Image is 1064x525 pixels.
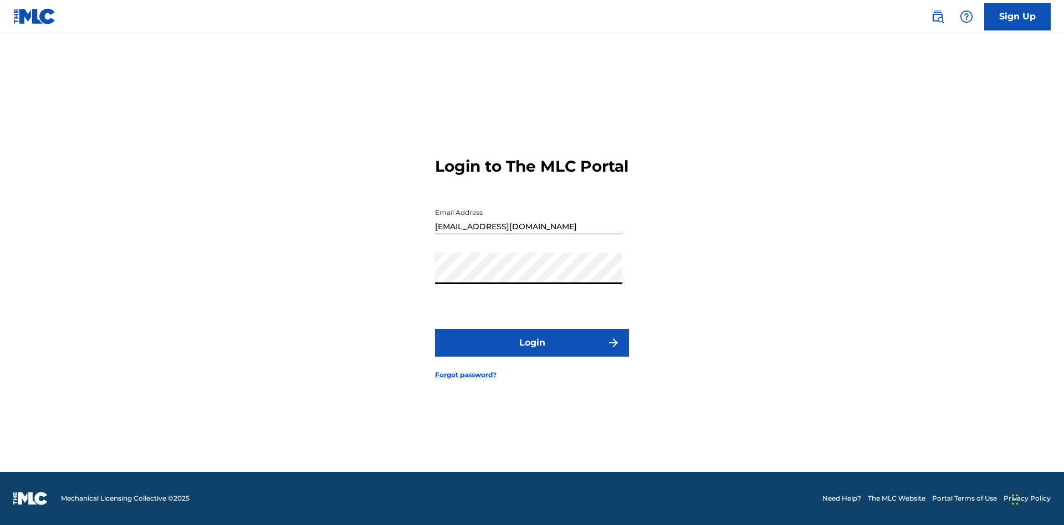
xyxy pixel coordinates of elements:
[1012,483,1019,516] div: Drag
[984,3,1051,30] a: Sign Up
[932,493,997,503] a: Portal Terms of Use
[435,370,497,380] a: Forgot password?
[1009,472,1064,525] iframe: Chat Widget
[1004,493,1051,503] a: Privacy Policy
[13,492,48,505] img: logo
[435,329,629,357] button: Login
[13,8,56,24] img: MLC Logo
[607,336,620,349] img: f7272a7cc735f4ea7f67.svg
[931,10,944,23] img: search
[960,10,973,23] img: help
[955,6,978,28] div: Help
[927,6,949,28] a: Public Search
[61,493,190,503] span: Mechanical Licensing Collective © 2025
[822,493,861,503] a: Need Help?
[435,157,628,176] h3: Login to The MLC Portal
[868,493,925,503] a: The MLC Website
